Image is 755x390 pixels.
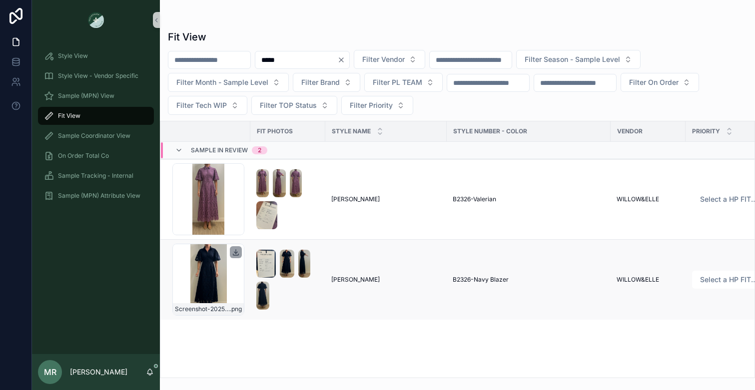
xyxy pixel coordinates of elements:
[337,56,349,64] button: Clear
[453,127,527,135] span: Style Number - Color
[38,67,154,85] a: Style View - Vendor Specific
[38,147,154,165] a: On Order Total Co
[58,72,138,80] span: Style View - Vendor Specific
[58,152,109,160] span: On Order Total Co
[453,276,509,284] span: B2326-Navy Blazer
[168,30,206,44] h1: Fit View
[290,169,302,197] img: Screenshot-2025-08-20-at-3.25.09-PM.png
[88,12,104,28] img: App logo
[301,77,340,87] span: Filter Brand
[256,169,319,229] a: Screenshot-2025-08-20-at-3.25.00-PM.pngScreenshot-2025-08-20-at-3.25.05-PM.pngScreenshot-2025-08-...
[176,77,268,87] span: Filter Month - Sample Level
[58,192,140,200] span: Sample (MPN) Attribute View
[273,169,285,197] img: Screenshot-2025-08-20-at-3.25.05-PM.png
[617,195,680,203] a: WILLOW&ELLE
[256,169,269,197] img: Screenshot-2025-08-20-at-3.25.00-PM.png
[331,276,380,284] span: [PERSON_NAME]
[293,73,360,92] button: Select Button
[58,132,130,140] span: Sample Coordinator View
[58,92,114,100] span: Sample (MPN) View
[373,77,422,87] span: Filter PL TEAM
[629,77,679,87] span: Filter On Order
[172,244,244,316] a: Screenshot-2025-08-01-at-12.24.49-PM.png
[354,50,425,69] button: Select Button
[617,276,659,284] span: WILLOW&ELLE
[256,250,276,278] img: Screenshot-2025-08-01-at-12.24.47-PM.png
[44,366,56,378] span: MR
[32,40,160,218] div: scrollable content
[256,282,269,310] img: Screenshot-2025-08-01-at-12.24.54-PM.png
[258,146,261,154] div: 2
[516,50,641,69] button: Select Button
[621,73,699,92] button: Select Button
[58,172,133,180] span: Sample Tracking - Internal
[168,73,289,92] button: Select Button
[617,127,643,135] span: Vendor
[38,87,154,105] a: Sample (MPN) View
[331,195,380,203] span: [PERSON_NAME]
[191,146,248,154] span: Sample In Review
[332,127,371,135] span: STYLE NAME
[331,195,441,203] a: [PERSON_NAME]
[453,276,605,284] a: B2326-Navy Blazer
[350,100,393,110] span: Filter Priority
[251,96,337,115] button: Select Button
[70,367,127,377] p: [PERSON_NAME]
[256,201,277,229] img: Screenshot-2025-08-20-at-3.25.13-PM.png
[175,305,230,313] span: Screenshot-2025-08-01-at-12.24.49-PM
[298,250,310,278] img: Screenshot-2025-08-01-at-12.24.52-PM.png
[38,47,154,65] a: Style View
[617,195,659,203] span: WILLOW&ELLE
[168,96,247,115] button: Select Button
[364,73,443,92] button: Select Button
[331,276,441,284] a: [PERSON_NAME]
[256,250,319,310] a: Screenshot-2025-08-01-at-12.24.47-PM.pngScreenshot-2025-08-01-at-12.24.49-PM.pngScreenshot-2025-0...
[230,305,242,313] span: .png
[38,127,154,145] a: Sample Coordinator View
[38,107,154,125] a: Fit View
[453,195,605,203] a: B2326-Valerian
[58,112,80,120] span: Fit View
[176,100,227,110] span: Filter Tech WIP
[617,276,680,284] a: WILLOW&ELLE
[38,187,154,205] a: Sample (MPN) Attribute View
[453,195,496,203] span: B2326-Valerian
[58,52,88,60] span: Style View
[280,250,294,278] img: Screenshot-2025-08-01-at-12.24.49-PM.png
[257,127,293,135] span: Fit Photos
[341,96,413,115] button: Select Button
[525,54,620,64] span: Filter Season - Sample Level
[692,127,720,135] span: PRIORITY
[38,167,154,185] a: Sample Tracking - Internal
[362,54,405,64] span: Filter Vendor
[260,100,317,110] span: Filter TOP Status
